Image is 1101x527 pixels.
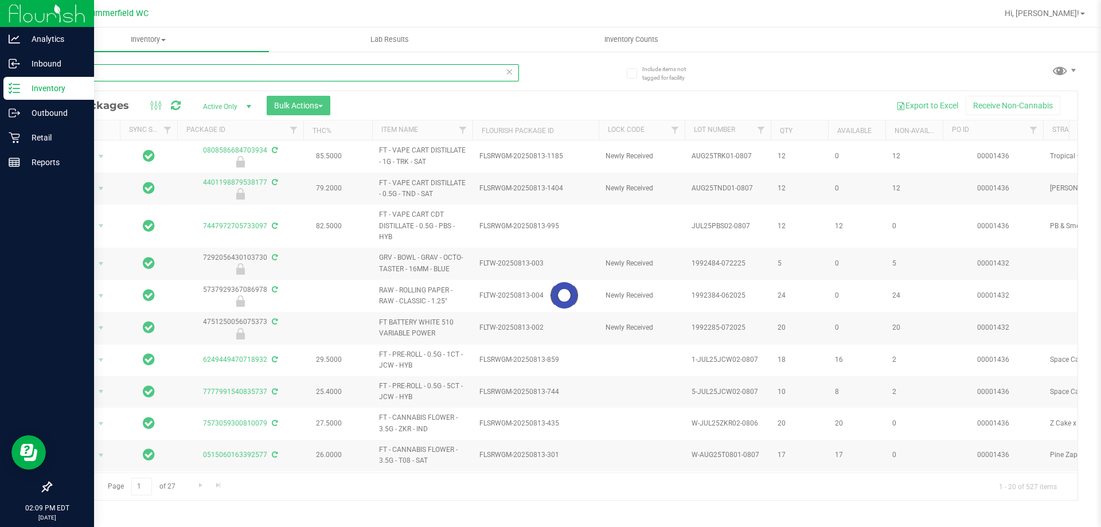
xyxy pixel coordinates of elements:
input: Search Package ID, Item Name, SKU, Lot or Part Number... [50,64,519,81]
p: Analytics [20,32,89,46]
p: Reports [20,155,89,169]
inline-svg: Reports [9,157,20,168]
span: Lab Results [355,34,424,45]
inline-svg: Inventory [9,83,20,94]
p: Outbound [20,106,89,120]
inline-svg: Analytics [9,33,20,45]
span: Inventory [28,34,269,45]
a: Lab Results [269,28,510,52]
a: Inventory [28,28,269,52]
span: Hi, [PERSON_NAME]! [1005,9,1079,18]
a: Inventory Counts [510,28,752,52]
p: Inbound [20,57,89,71]
span: Inventory Counts [589,34,674,45]
inline-svg: Retail [9,132,20,143]
iframe: Resource center [11,435,46,470]
span: Clear [505,64,513,79]
span: Summerfield WC [85,9,149,18]
p: Inventory [20,81,89,95]
p: 02:09 PM EDT [5,503,89,513]
p: [DATE] [5,513,89,522]
inline-svg: Outbound [9,107,20,119]
span: Include items not tagged for facility [642,65,700,82]
inline-svg: Inbound [9,58,20,69]
p: Retail [20,131,89,145]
